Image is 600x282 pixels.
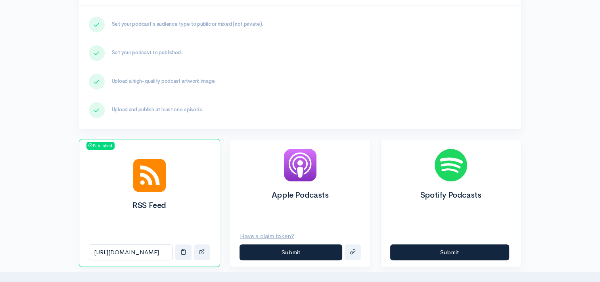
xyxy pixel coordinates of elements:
[112,78,216,84] span: Upload a high-quality podcast artwork image.
[89,244,173,261] input: RSS Feed link
[133,159,166,192] img: RSS Feed logo
[112,49,182,56] span: Set your podcast to published.
[240,232,294,240] u: Have a claim token?
[240,244,342,261] button: Submit
[390,244,509,261] button: Submit
[112,106,204,113] span: Upload and publish at least one episode.
[390,191,512,200] h2: Spotify Podcasts
[435,149,467,181] img: Spotify Podcasts logo
[240,228,299,244] button: Have a claim token?
[86,142,115,150] span: Published
[112,21,263,27] span: Set your podcast's audience type to public or mixed (not private).
[240,191,361,200] h2: Apple Podcasts
[89,201,210,210] h2: RSS Feed
[284,149,316,181] img: Apple Podcasts logo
